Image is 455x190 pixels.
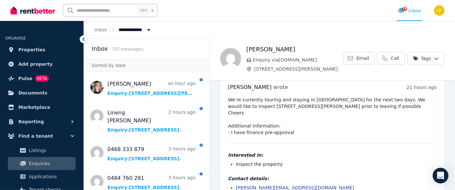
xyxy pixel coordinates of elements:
[84,21,162,38] nav: Breadcrumb
[29,160,73,167] span: Enquiries
[18,103,50,111] span: Marketplace
[8,144,76,157] a: Listings
[5,36,26,41] span: ORGANISE
[18,46,46,54] span: Properties
[377,52,405,64] a: Call
[5,72,78,85] a: PulseBETA
[254,66,343,72] span: [STREET_ADDRESS][PERSON_NAME]
[402,7,407,11] span: 78
[29,173,73,181] span: Applications
[273,84,288,90] span: wrote
[228,152,437,158] h4: Interested in:
[29,147,73,154] span: Listings
[407,85,437,90] time: 21 hours ago
[356,55,369,61] span: Email
[236,161,437,167] li: Inspect the property
[151,8,154,13] span: k
[94,27,107,32] a: Inbox
[10,6,55,15] img: RentBetter
[434,5,445,16] img: Christos Fassoulidis
[139,6,149,15] span: Ctrl
[18,60,53,68] span: Add property
[5,86,78,99] a: Documents
[5,130,78,143] button: Find a tenant
[5,58,78,71] a: Add property
[107,80,196,96] a: [PERSON_NAME]an hour agoEnquiry:[STREET_ADDRESS][PERSON_NAME].
[228,175,437,182] h4: Contact details:
[5,115,78,128] button: Reporting
[84,59,209,72] div: Sorted by date
[228,84,272,90] span: [PERSON_NAME]
[228,96,437,136] pre: We’re currently touring and staying in [GEOGRAPHIC_DATA] for the next two days. We would like to ...
[5,43,78,56] a: Properties
[107,146,196,162] a: 0468 333 8793 hours agoEnquiry:[STREET_ADDRESS].
[433,168,448,183] div: Open Intercom Messenger
[8,157,76,170] a: Enquiries
[92,44,108,53] h2: Inbox
[253,57,343,63] span: Enquiry via [DOMAIN_NAME]
[391,55,399,61] span: Call
[18,89,47,97] span: Documents
[408,52,445,65] button: Tags
[246,45,343,54] h1: [PERSON_NAME]
[343,52,375,64] a: Email
[18,118,44,126] span: Reporting
[35,75,49,82] span: BETA
[8,170,76,183] a: Applications
[220,48,241,69] img: Derek Chilcott
[5,101,78,114] a: Marketplace
[107,109,196,133] a: Lineng [PERSON_NAME]2 hours agoEnquiry:[STREET_ADDRESS].
[413,55,431,62] span: Tags
[398,8,421,14] div: Inbox
[18,75,32,82] span: Pulse
[112,46,143,52] span: 707 message s
[18,132,53,140] span: Find a tenant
